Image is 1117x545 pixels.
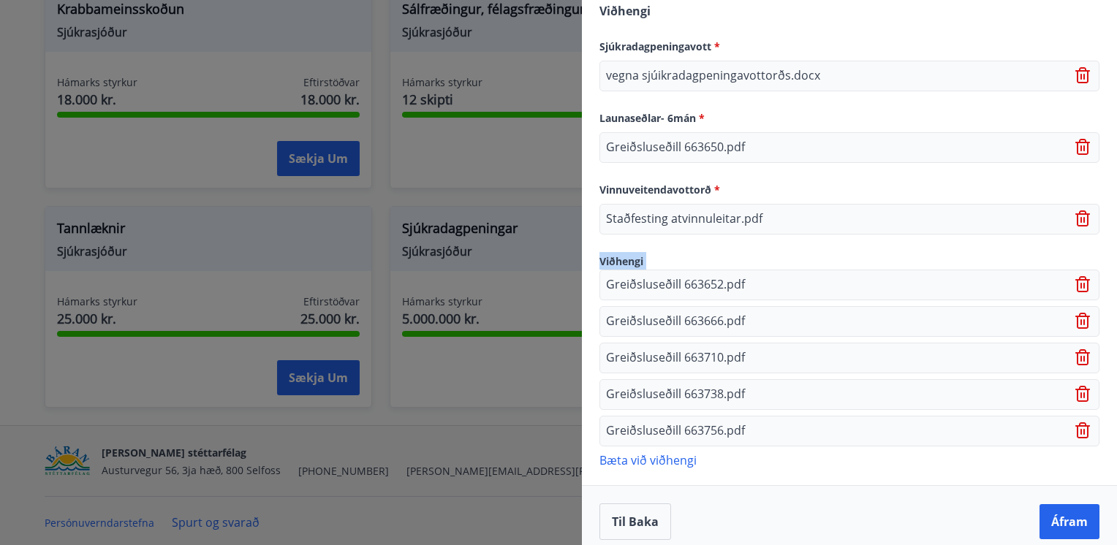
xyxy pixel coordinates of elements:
p: Greiðsluseðill 663756.pdf [606,422,745,440]
span: Sjúkradagpeningavott [599,39,720,53]
p: Greiðsluseðill 663710.pdf [606,349,745,367]
p: Greiðsluseðill 663652.pdf [606,276,745,294]
span: Viðhengi [599,254,643,268]
p: Greiðsluseðill 663650.pdf [606,139,745,156]
p: Staðfesting atvinnuleitar.pdf [606,210,762,228]
span: Launaseðlar- 6mán [599,111,705,125]
span: Vinnuveitendavottorð [599,183,720,197]
p: Greiðsluseðill 663738.pdf [606,386,745,403]
p: vegna sjúikradagpeningavottorðs.docx [606,67,820,85]
p: Greiðsluseðill 663666.pdf [606,313,745,330]
span: Viðhengi [599,3,651,19]
p: Bæta við viðhengi [599,452,1099,467]
button: Til baka [599,503,671,540]
button: Áfram [1040,504,1099,539]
